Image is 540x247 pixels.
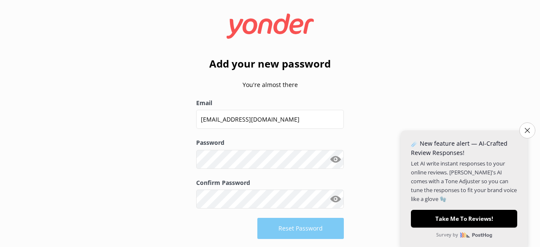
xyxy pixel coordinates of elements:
[196,110,344,129] input: user@emailaddress.com
[196,138,344,147] label: Password
[196,56,344,72] h2: Add your new password
[327,151,344,168] button: Show password
[196,178,344,187] label: Confirm Password
[327,191,344,208] button: Show password
[196,98,344,108] label: Email
[196,80,344,90] p: You're almost there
